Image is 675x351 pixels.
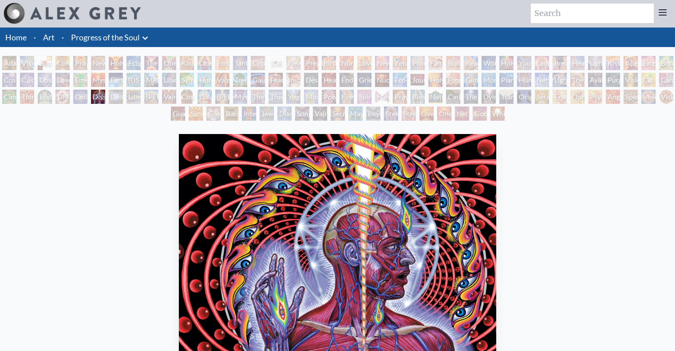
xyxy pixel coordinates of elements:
div: Journey of the Wounded Healer [411,73,425,87]
div: Family [428,56,442,70]
div: Lilacs [162,73,176,87]
div: Cosmic Lovers [38,73,52,87]
div: Adam & Eve [2,56,16,70]
div: The Shulgins and their Alchemical Angels [570,73,584,87]
div: Endarkenment [339,73,354,87]
div: Dissectional Art for Tool's Lateralus CD [91,90,105,104]
li: · [30,28,39,47]
div: Original Face [517,90,531,104]
div: Headache [322,73,336,87]
div: Interbeing [242,106,256,121]
div: New Man New Woman [91,56,105,70]
div: Breathing [553,56,567,70]
div: Kiss of the [MEDICAL_DATA] [606,56,620,70]
div: Glimpsing the Empyrean [464,73,478,87]
div: Gaia [251,73,265,87]
a: Progress of the Soul [71,31,140,43]
div: Cosmic Creativity [2,73,16,87]
div: Holy Grail [109,56,123,70]
div: Eclipse [126,56,141,70]
div: Vajra Horse [215,73,229,87]
div: [PERSON_NAME] [144,90,158,104]
div: Vajra Being [313,106,327,121]
div: Love is a Cosmic Force [55,73,70,87]
div: Promise [411,56,425,70]
div: Humming Bird [197,73,212,87]
div: Praying Hands [393,90,407,104]
div: Psychomicrograph of a Fractal Paisley Cherub Feather Tip [588,90,602,104]
div: Copulating [251,56,265,70]
div: Pregnancy [304,56,318,70]
div: Laughing Man [535,56,549,70]
div: Earth Energies [109,73,123,87]
div: Ocean of Love Bliss [197,56,212,70]
div: Blessing Hand [411,90,425,104]
li: · [58,28,67,47]
div: Sunyata [189,106,203,121]
div: Reading [464,56,478,70]
div: Monochord [482,73,496,87]
div: [PERSON_NAME] [215,90,229,104]
div: Nature of Mind [428,90,442,104]
div: Steeplehead 2 [402,106,416,121]
div: Nuclear Crucifixion [375,73,389,87]
div: Visionary Origin of Language [20,56,34,70]
div: Angel Skin [606,90,620,104]
div: Hands that See [375,90,389,104]
div: Tree & Person [233,73,247,87]
div: Despair [304,73,318,87]
div: Peyote Being [366,106,380,121]
div: Healing [570,56,584,70]
a: Home [5,32,27,42]
div: Human Geometry [517,73,531,87]
div: Young & Old [517,56,531,70]
div: Mayan Being [348,106,363,121]
div: Eco-Atlas [393,73,407,87]
div: DMT - The Spirit Molecule [55,90,70,104]
div: Spectral Lotus [624,90,638,104]
div: One [437,106,451,121]
div: Networks [535,73,549,87]
div: Liberation Through Seeing [126,90,141,104]
div: Cosmic Elf [206,106,221,121]
a: Art [43,31,55,43]
div: Contemplation [55,56,70,70]
div: Nursing [339,56,354,70]
div: Spirit Animates the Flesh [357,90,371,104]
div: Secret Writing Being [331,106,345,121]
div: Lightworker [553,73,567,87]
div: Planetary Prayers [499,73,513,87]
div: Vision Tree [624,73,638,87]
div: Newborn [286,56,300,70]
div: Oversoul [419,106,434,121]
div: Fractal Eyes [553,90,567,104]
div: Yogi & the Möbius Sphere [286,90,300,104]
div: Net of Being [455,106,469,121]
div: Vision [PERSON_NAME] [659,90,673,104]
div: Firewalking [339,90,354,104]
div: White Light [490,106,505,121]
div: New Family [375,56,389,70]
div: Dying [482,90,496,104]
div: [US_STATE] Song [126,73,141,87]
div: Vision Crystal [641,90,655,104]
div: Transfiguration [499,90,513,104]
div: Cannabacchus [2,90,16,104]
div: Holy Fire [428,73,442,87]
div: Symbiosis: Gall Wasp & Oak Tree [180,73,194,87]
div: The Seer [251,90,265,104]
div: Vajra Guru [162,90,176,104]
input: Search [531,4,654,23]
div: Deities & Demons Drinking from the Milky Pool [109,90,123,104]
div: Guardian of Infinite Vision [171,106,185,121]
div: Cannabis Mudra [641,73,655,87]
div: Cannabis Sutra [659,73,673,87]
div: Ayahuasca Visitation [588,73,602,87]
div: Steeplehead 1 [384,106,398,121]
div: Insomnia [286,73,300,87]
div: Bond [659,56,673,70]
div: Third Eye Tears of Joy [20,90,34,104]
div: Aperture [624,56,638,70]
div: Theologue [268,90,283,104]
div: Mystic Eye [233,90,247,104]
